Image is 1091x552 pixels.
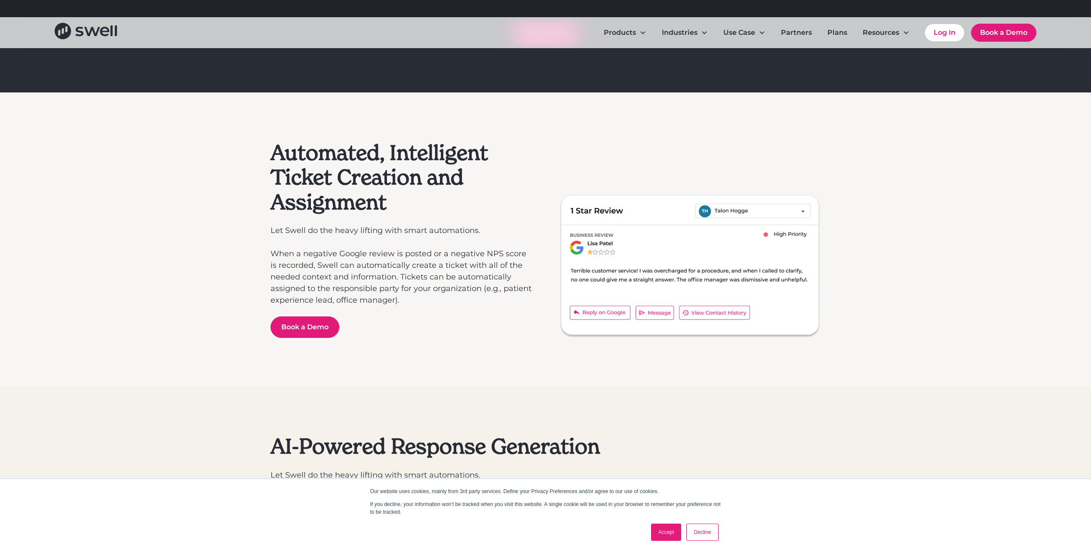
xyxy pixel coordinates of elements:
a: Book a Demo [971,24,1036,42]
h2: Automated, Intelligent Ticket Creation and Assignment [270,141,532,215]
a: Plans [821,24,854,41]
a: Accept [651,524,682,541]
div: Products [604,28,636,38]
div: Resources [856,24,916,41]
h2: AI-Powered Response Generation [270,434,600,459]
div: Industries [662,28,698,38]
div: Use Case [716,24,772,41]
a: home [55,23,117,42]
div: Use Case [723,28,755,38]
a: Book a Demo [270,316,339,338]
p: If you decline, your information won’t be tracked when you visit this website. A single cookie wi... [370,500,721,516]
a: Partners [774,24,819,41]
p: Let Swell do the heavy lifting with smart automations. When a negative Google review is posted or... [270,469,821,527]
p: Our website uses cookies, mainly from 3rd party services. Define your Privacy Preferences and/or ... [370,488,721,495]
a: Decline [686,524,718,541]
a: Log In [925,24,964,41]
p: Let Swell do the heavy lifting with smart automations. When a negative Google review is posted or... [270,225,532,306]
div: Products [597,24,653,41]
div: Resources [863,28,899,38]
div: Industries [655,24,715,41]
